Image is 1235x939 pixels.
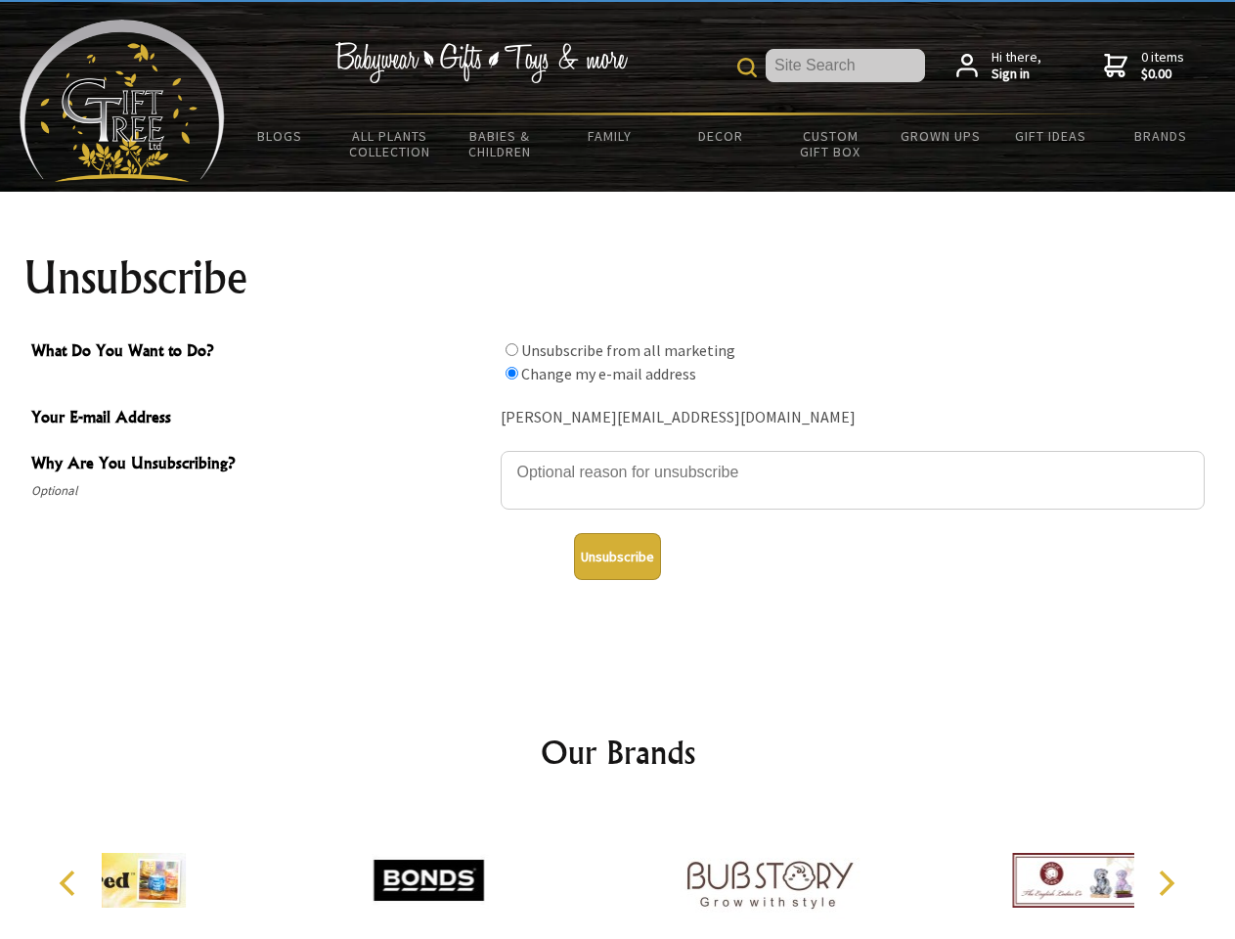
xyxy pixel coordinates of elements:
a: Hi there,Sign in [956,49,1041,83]
div: [PERSON_NAME][EMAIL_ADDRESS][DOMAIN_NAME] [501,403,1205,433]
h1: Unsubscribe [23,254,1213,301]
span: Hi there, [992,49,1041,83]
img: Babyware - Gifts - Toys and more... [20,20,225,182]
a: Brands [1106,115,1216,156]
span: Your E-mail Address [31,405,491,433]
img: Babywear - Gifts - Toys & more [334,42,628,83]
a: 0 items$0.00 [1104,49,1184,83]
a: Babies & Children [445,115,555,172]
textarea: Why Are You Unsubscribing? [501,451,1205,510]
img: product search [737,58,757,77]
input: What Do You Want to Do? [506,367,518,380]
span: Optional [31,479,491,503]
strong: $0.00 [1141,66,1184,83]
span: 0 items [1141,48,1184,83]
a: Gift Ideas [995,115,1106,156]
label: Change my e-mail address [521,364,696,383]
a: BLOGS [225,115,335,156]
a: Custom Gift Box [775,115,886,172]
button: Next [1144,862,1187,905]
input: What Do You Want to Do? [506,343,518,356]
span: What Do You Want to Do? [31,338,491,367]
a: Grown Ups [885,115,995,156]
h2: Our Brands [39,729,1197,776]
input: Site Search [766,49,925,82]
a: Decor [665,115,775,156]
label: Unsubscribe from all marketing [521,340,735,360]
a: All Plants Collection [335,115,446,172]
a: Family [555,115,666,156]
strong: Sign in [992,66,1041,83]
button: Unsubscribe [574,533,661,580]
button: Previous [49,862,92,905]
span: Why Are You Unsubscribing? [31,451,491,479]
